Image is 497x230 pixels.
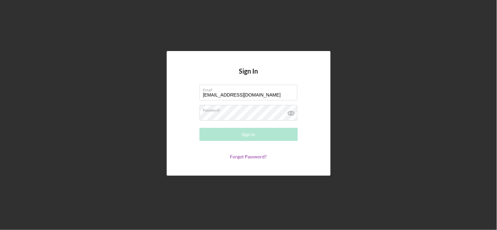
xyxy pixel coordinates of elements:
label: Email [203,85,297,92]
label: Password [203,105,297,113]
a: Forgot Password? [230,154,267,159]
div: Sign In [242,128,255,141]
button: Sign In [200,128,298,141]
h4: Sign In [239,67,258,85]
